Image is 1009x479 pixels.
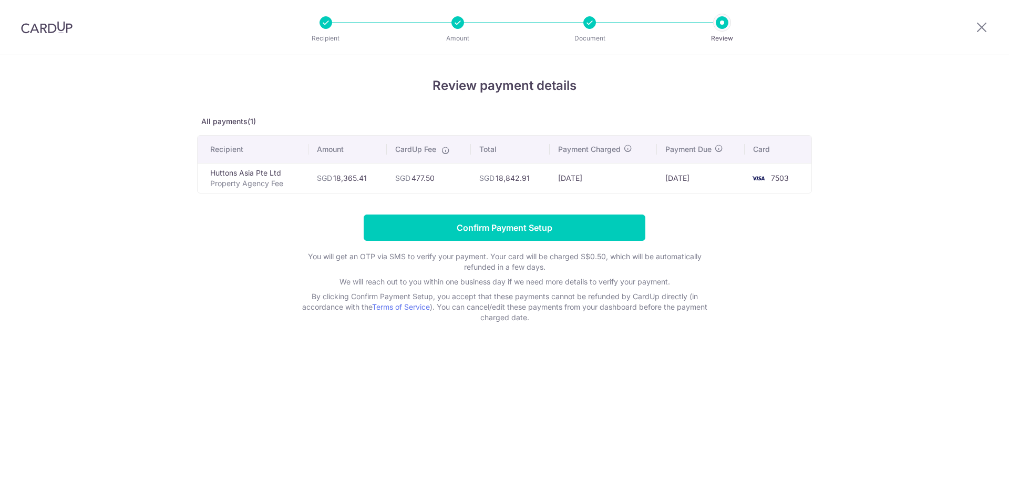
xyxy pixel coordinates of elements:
[551,33,629,44] p: Document
[197,116,812,127] p: All payments(1)
[748,172,769,185] img: <span class="translation_missing" title="translation missing: en.account_steps.new_confirm_form.b...
[550,163,656,193] td: [DATE]
[364,215,645,241] input: Confirm Payment Setup
[395,144,436,155] span: CardUp Fee
[21,21,73,34] img: CardUp
[294,251,715,272] p: You will get an OTP via SMS to verify your payment. Your card will be charged S$0.50, which will ...
[387,163,471,193] td: 477.50
[197,76,812,95] h4: Review payment details
[558,144,621,155] span: Payment Charged
[471,163,550,193] td: 18,842.91
[198,136,308,163] th: Recipient
[210,178,300,189] p: Property Agency Fee
[479,174,495,182] span: SGD
[317,174,332,182] span: SGD
[294,277,715,287] p: We will reach out to you within one business day if we need more details to verify your payment.
[372,302,430,311] a: Terms of Service
[771,174,789,182] span: 7503
[745,136,811,163] th: Card
[665,144,712,155] span: Payment Due
[942,447,998,474] iframe: Opens a widget where you can find more information
[657,163,745,193] td: [DATE]
[294,291,715,323] p: By clicking Confirm Payment Setup, you accept that these payments cannot be refunded by CardUp di...
[471,136,550,163] th: Total
[395,174,410,182] span: SGD
[198,163,308,193] td: Huttons Asia Pte Ltd
[419,33,497,44] p: Amount
[287,33,365,44] p: Recipient
[308,136,387,163] th: Amount
[308,163,387,193] td: 18,365.41
[683,33,761,44] p: Review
